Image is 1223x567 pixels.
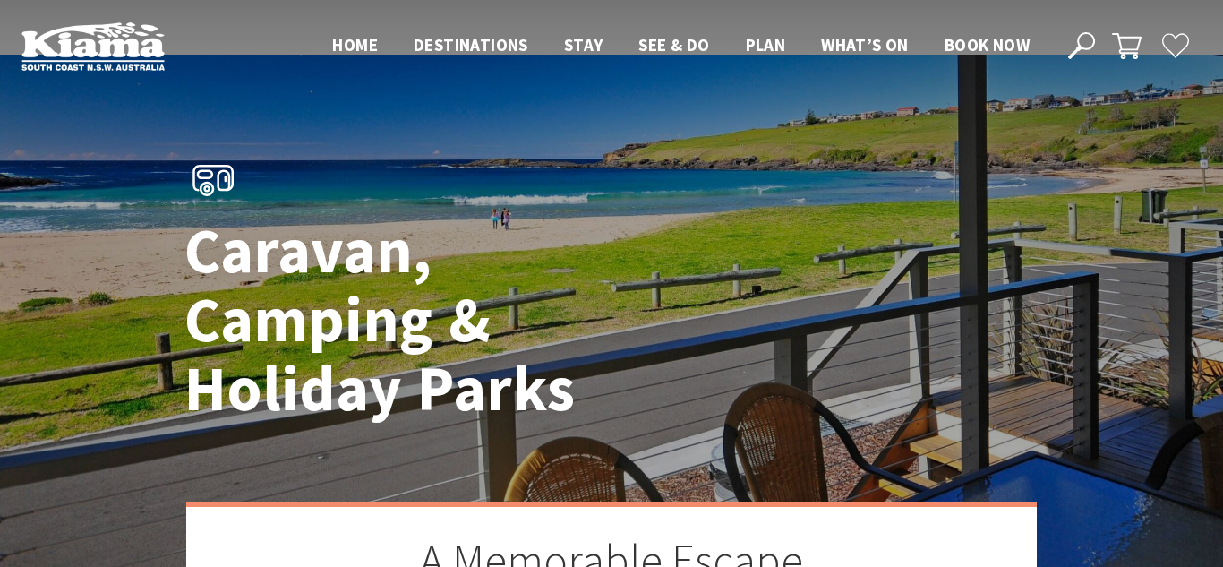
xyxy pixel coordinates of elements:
span: Plan [746,34,786,56]
span: Home [332,34,378,56]
span: What’s On [821,34,909,56]
img: Kiama Logo [21,21,165,71]
span: Stay [564,34,603,56]
span: Destinations [414,34,528,56]
span: See & Do [638,34,709,56]
span: Book now [945,34,1030,56]
nav: Main Menu [314,31,1048,61]
h1: Caravan, Camping & Holiday Parks [184,217,690,424]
